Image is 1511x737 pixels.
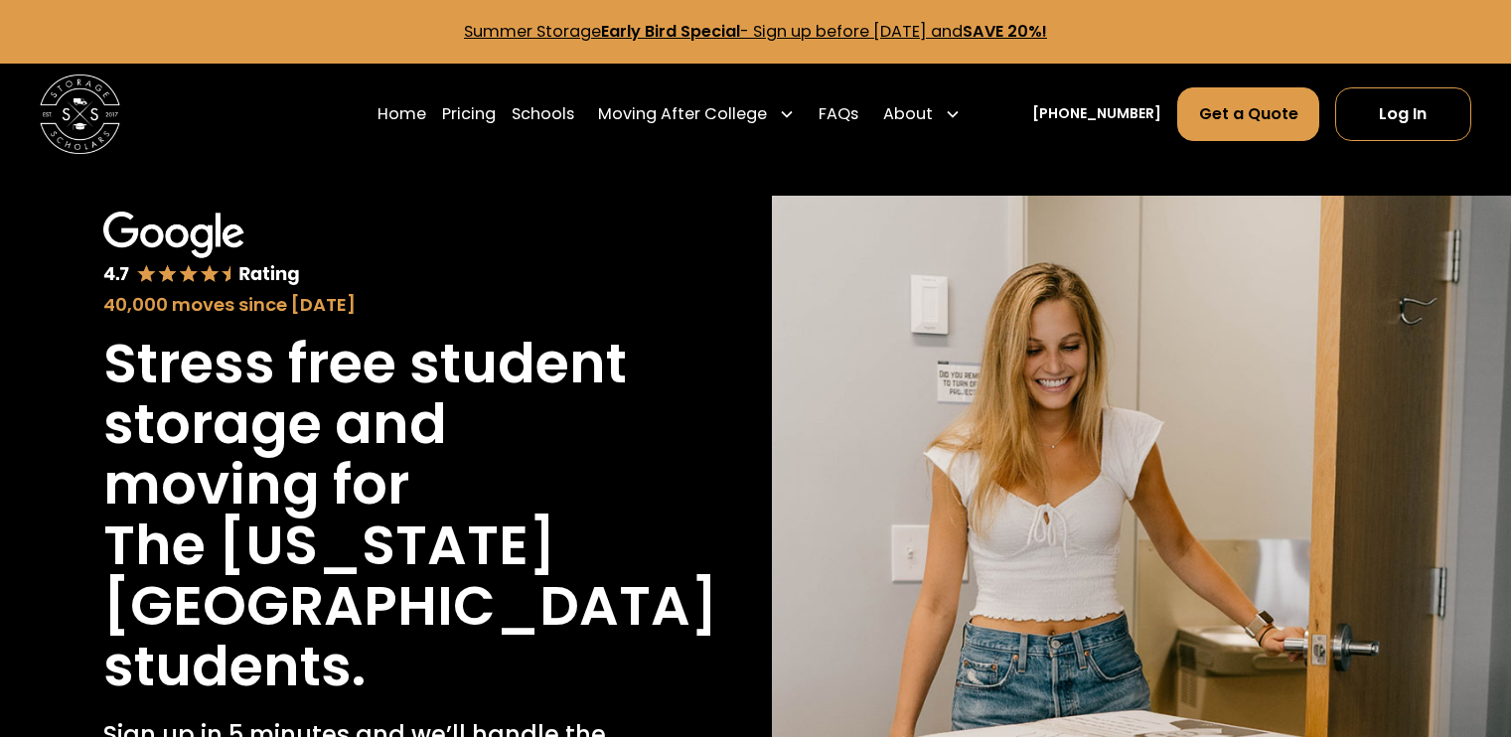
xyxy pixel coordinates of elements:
strong: SAVE 20%! [963,20,1047,43]
div: About [875,86,969,142]
div: About [883,102,933,126]
img: Storage Scholars main logo [40,74,120,155]
strong: Early Bird Special [601,20,740,43]
h1: Stress free student storage and moving for [103,334,636,516]
img: Google 4.7 star rating [103,212,299,287]
a: Get a Quote [1177,87,1318,141]
a: [PHONE_NUMBER] [1032,103,1161,124]
a: Home [378,86,426,142]
h1: The [US_STATE][GEOGRAPHIC_DATA] [103,516,717,637]
a: Log In [1335,87,1471,141]
a: FAQs [819,86,858,142]
a: Schools [512,86,574,142]
a: Pricing [442,86,496,142]
div: Moving After College [598,102,767,126]
div: Moving After College [590,86,803,142]
a: home [40,74,120,155]
h1: students. [103,637,366,697]
a: Summer StorageEarly Bird Special- Sign up before [DATE] andSAVE 20%! [464,20,1047,43]
div: 40,000 moves since [DATE] [103,291,636,318]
